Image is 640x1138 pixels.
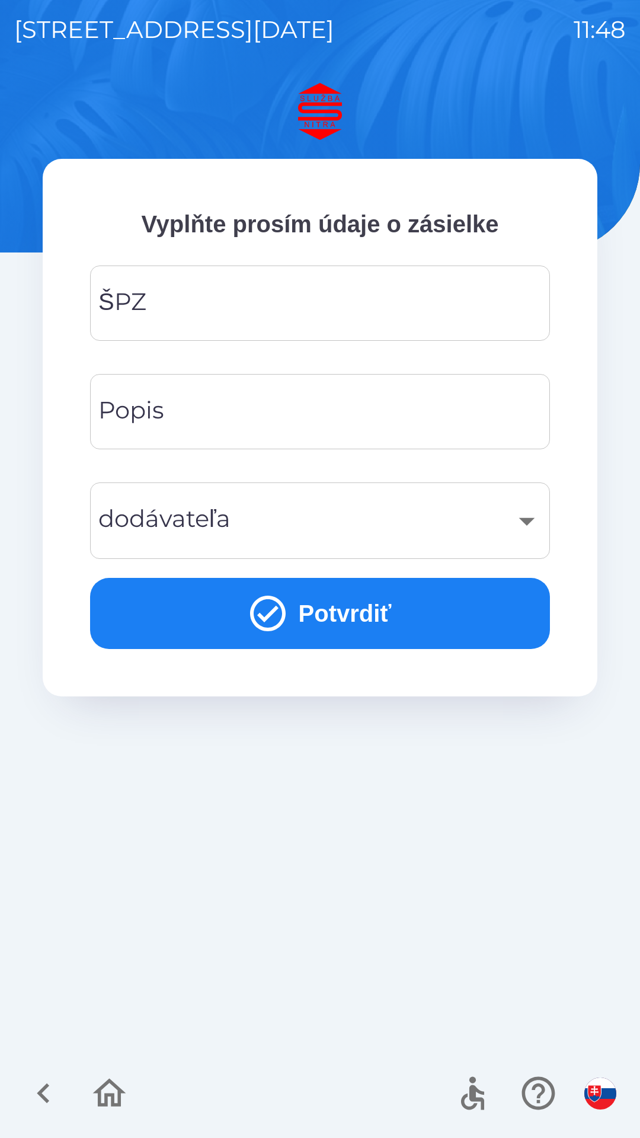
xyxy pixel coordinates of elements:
img: Logo [43,83,597,140]
button: Potvrdiť [90,578,550,649]
p: Vyplňte prosím údaje o zásielke [90,206,550,242]
img: sk flag [584,1078,616,1110]
p: 11:48 [574,12,626,47]
p: [STREET_ADDRESS][DATE] [14,12,334,47]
